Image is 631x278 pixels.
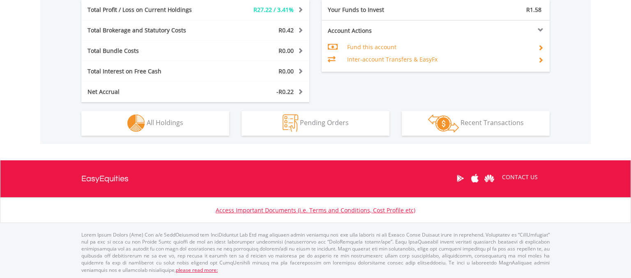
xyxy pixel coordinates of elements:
span: Recent Transactions [461,118,524,127]
span: R0.42 [279,26,294,34]
span: R0.00 [279,47,294,55]
span: -R0.22 [276,88,294,96]
span: Pending Orders [300,118,349,127]
div: Total Bundle Costs [81,47,214,55]
a: Access Important Documents (i.e. Terms and Conditions, Cost Profile etc) [216,206,415,214]
a: EasyEquities [81,160,129,197]
button: All Holdings [81,111,229,136]
div: Account Actions [322,27,436,35]
img: holdings-wht.png [127,114,145,132]
a: Google Play [453,166,467,191]
img: pending_instructions-wht.png [283,114,298,132]
span: R27.22 / 3.41% [253,6,294,14]
div: Your Funds to Invest [322,6,436,14]
a: Huawei [482,166,496,191]
div: Net Accrual [81,88,214,96]
div: Total Brokerage and Statutory Costs [81,26,214,34]
a: CONTACT US [496,166,543,189]
div: Total Interest on Free Cash [81,67,214,75]
a: Apple [467,166,482,191]
img: transactions-zar-wht.png [428,114,459,132]
button: Pending Orders [242,111,389,136]
span: All Holdings [147,118,183,127]
p: Lorem Ipsum Dolors (Ame) Con a/e SeddOeiusmod tem InciDiduntut Lab Etd mag aliquaen admin veniamq... [81,231,550,273]
div: Total Profit / Loss on Current Holdings [81,6,214,14]
td: Fund this account [347,41,532,53]
span: R1.58 [526,6,541,14]
a: please read more: [176,267,218,273]
td: Inter-account Transfers & EasyFx [347,53,532,66]
span: R0.00 [279,67,294,75]
button: Recent Transactions [402,111,550,136]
